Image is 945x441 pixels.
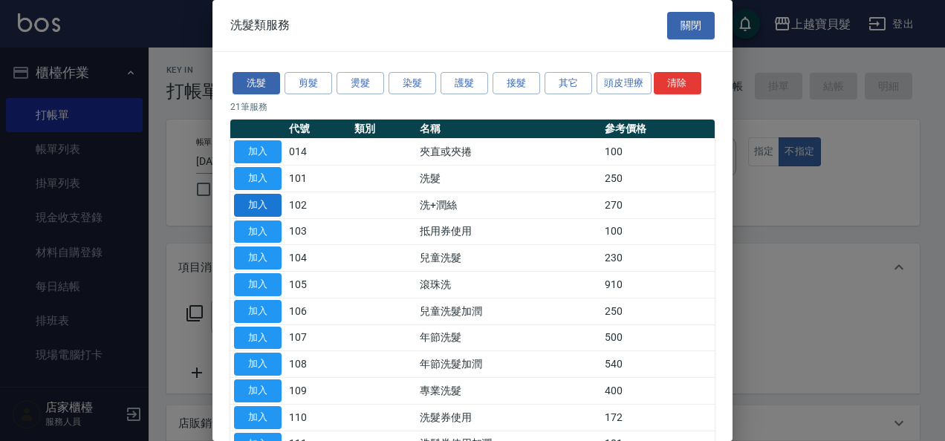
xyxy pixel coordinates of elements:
[601,324,715,351] td: 500
[389,72,436,95] button: 染髮
[545,72,592,95] button: 其它
[416,298,602,324] td: 兒童洗髮加潤
[416,378,602,405] td: 專業洗髮
[601,139,715,166] td: 100
[234,220,282,244] button: 加入
[285,351,351,378] td: 108
[597,72,652,95] button: 頭皮理療
[654,72,701,95] button: 清除
[285,324,351,351] td: 107
[285,404,351,431] td: 110
[441,72,488,95] button: 護髮
[234,140,282,163] button: 加入
[416,120,602,139] th: 名稱
[601,218,715,245] td: 100
[601,245,715,272] td: 230
[285,120,351,139] th: 代號
[416,324,602,351] td: 年節洗髮
[337,72,384,95] button: 燙髮
[234,273,282,296] button: 加入
[351,120,416,139] th: 類別
[285,192,351,218] td: 102
[416,245,602,272] td: 兒童洗髮
[234,167,282,190] button: 加入
[285,139,351,166] td: 014
[601,120,715,139] th: 參考價格
[416,192,602,218] td: 洗+潤絲
[601,298,715,324] td: 250
[230,18,290,33] span: 洗髮類服務
[285,378,351,405] td: 109
[601,351,715,378] td: 540
[285,245,351,272] td: 104
[416,166,602,192] td: 洗髮
[233,72,280,95] button: 洗髮
[234,246,282,269] button: 加入
[493,72,540,95] button: 接髮
[416,404,602,431] td: 洗髮券使用
[416,351,602,378] td: 年節洗髮加潤
[416,218,602,245] td: 抵用券使用
[234,194,282,217] button: 加入
[601,192,715,218] td: 270
[601,404,715,431] td: 172
[234,406,282,429] button: 加入
[285,72,332,95] button: 剪髮
[234,300,282,323] button: 加入
[285,272,351,298] td: 105
[230,100,715,114] p: 21 筆服務
[234,379,282,402] button: 加入
[601,378,715,405] td: 400
[416,272,602,298] td: 滾珠洗
[234,353,282,376] button: 加入
[285,298,351,324] td: 106
[601,272,715,298] td: 910
[601,166,715,192] td: 250
[667,12,715,39] button: 關閉
[285,166,351,192] td: 101
[234,327,282,350] button: 加入
[416,139,602,166] td: 夾直或夾捲
[285,218,351,245] td: 103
